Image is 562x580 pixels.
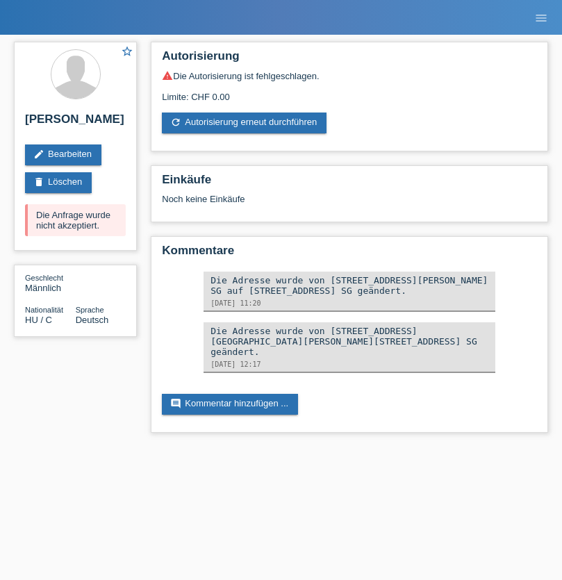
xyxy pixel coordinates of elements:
span: Ungarn / C / 12.03.2021 [25,315,52,325]
div: Die Adresse wurde von [STREET_ADDRESS][PERSON_NAME] SG auf [STREET_ADDRESS] SG geändert. [210,275,488,296]
div: [DATE] 11:20 [210,299,488,307]
div: Die Autorisierung ist fehlgeschlagen. [162,70,537,81]
i: star_border [121,45,133,58]
div: Noch keine Einkäufe [162,194,537,215]
a: deleteLöschen [25,172,92,193]
a: refreshAutorisierung erneut durchführen [162,113,327,133]
h2: Autorisierung [162,49,537,70]
a: commentKommentar hinzufügen ... [162,394,298,415]
span: Geschlecht [25,274,63,282]
i: delete [33,176,44,188]
div: Die Adresse wurde von [STREET_ADDRESS][GEOGRAPHIC_DATA][PERSON_NAME][STREET_ADDRESS] SG geändert. [210,326,488,357]
i: edit [33,149,44,160]
a: star_border [121,45,133,60]
i: refresh [170,117,181,128]
div: Limite: CHF 0.00 [162,81,537,102]
div: Die Anfrage wurde nicht akzeptiert. [25,204,126,236]
div: [DATE] 12:17 [210,361,488,368]
span: Nationalität [25,306,63,314]
h2: Kommentare [162,244,537,265]
h2: [PERSON_NAME] [25,113,126,133]
a: editBearbeiten [25,144,101,165]
span: Deutsch [76,315,109,325]
i: menu [534,11,548,25]
i: warning [162,70,173,81]
i: comment [170,398,181,409]
a: menu [527,13,555,22]
div: Männlich [25,272,76,293]
span: Sprache [76,306,104,314]
h2: Einkäufe [162,173,537,194]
